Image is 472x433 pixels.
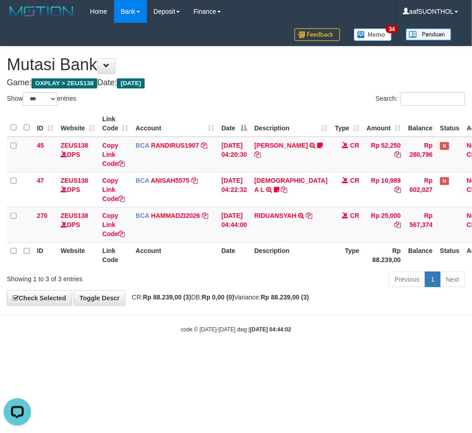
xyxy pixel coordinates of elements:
a: Copy TENNY SETIAWAN to clipboard [254,151,261,158]
a: Copy MUHAMMAD A L to clipboard [281,186,288,193]
td: DPS [57,137,99,172]
a: Copy Rp 10,989 to clipboard [394,186,401,193]
label: Search: [376,92,465,106]
span: [DATE] [117,78,145,88]
span: 45 [37,142,44,149]
th: Rp 88.239,00 [363,242,404,268]
a: ZEUS138 [61,212,89,219]
td: Rp 25,000 [363,207,404,242]
th: ID [33,242,57,268]
label: Show entries [7,92,76,106]
th: Status [436,111,463,137]
a: Previous [389,272,425,287]
span: BCA [136,142,149,149]
a: RANDIRUS1907 [151,142,199,149]
a: Copy Link Code [102,177,125,202]
a: Toggle Descr [73,290,126,306]
span: OXPLAY > ZEUS138 [31,78,97,88]
th: Balance [404,242,436,268]
th: Description [251,242,331,268]
th: Status [436,242,463,268]
td: Rp 567,374 [404,207,436,242]
select: Showentries [23,92,57,106]
td: [DATE] 04:44:00 [218,207,251,242]
a: 1 [425,272,441,287]
a: ZEUS138 [61,177,89,184]
a: Copy RIDUANSYAH to clipboard [306,212,312,219]
td: DPS [57,172,99,207]
span: 47 [37,177,44,184]
div: Showing 1 to 3 of 3 entries [7,271,190,284]
th: Website [57,242,99,268]
th: Amount: activate to sort column ascending [363,111,404,137]
span: CR [350,212,359,219]
button: Open LiveChat chat widget [4,4,31,31]
span: BCA [136,212,149,219]
th: Link Code [99,242,132,268]
td: [DATE] 04:20:30 [218,137,251,172]
th: Link Code: activate to sort column ascending [99,111,132,137]
img: MOTION_logo.png [7,5,76,18]
a: 34 [347,23,399,46]
td: Rp 602,027 [404,172,436,207]
a: Copy ANISAH5575 to clipboard [191,177,198,184]
a: Copy Link Code [102,142,125,167]
img: Feedback.jpg [294,28,340,41]
th: Type: activate to sort column ascending [331,111,363,137]
input: Search: [400,92,465,106]
img: panduan.png [406,28,451,41]
strong: [DATE] 04:44:02 [250,326,291,333]
a: Copy Rp 25,000 to clipboard [394,221,401,228]
strong: Rp 88.239,00 (3) [143,294,191,301]
h4: Game: Date: [7,78,465,88]
a: [DEMOGRAPHIC_DATA] A L [254,177,327,193]
td: [DATE] 04:22:32 [218,172,251,207]
td: Rp 280,796 [404,137,436,172]
th: Date [218,242,251,268]
small: code © [DATE]-[DATE] dwg | [181,326,291,333]
td: DPS [57,207,99,242]
a: Copy Link Code [102,212,125,237]
th: Account [132,242,218,268]
img: Button%20Memo.svg [354,28,392,41]
a: ZEUS138 [61,142,89,149]
a: ANISAH5575 [151,177,189,184]
td: Rp 52,250 [363,137,404,172]
a: Copy Rp 52,250 to clipboard [394,151,401,158]
span: 270 [37,212,47,219]
a: RIDUANSYAH [254,212,296,219]
th: ID: activate to sort column ascending [33,111,57,137]
span: CR: DB: Variance: [127,294,309,301]
th: Website: activate to sort column ascending [57,111,99,137]
a: HAMMADZI2026 [151,212,200,219]
td: Rp 10,989 [363,172,404,207]
span: 34 [386,25,398,33]
a: Copy HAMMADZI2026 to clipboard [202,212,208,219]
span: CR [350,177,359,184]
a: Next [440,272,465,287]
span: CR [350,142,359,149]
a: Check Selected [7,290,72,306]
th: Type [331,242,363,268]
a: [PERSON_NAME] [254,142,308,149]
a: Copy RANDIRUS1907 to clipboard [201,142,207,149]
h1: Mutasi Bank [7,56,465,74]
th: Balance [404,111,436,137]
span: BCA [136,177,149,184]
strong: Rp 0,00 (0) [202,294,234,301]
th: Description: activate to sort column ascending [251,111,331,137]
strong: Rp 88.239,00 (3) [261,294,309,301]
th: Account: activate to sort column ascending [132,111,218,137]
span: Has Note [440,177,449,185]
th: Date: activate to sort column descending [218,111,251,137]
span: Has Note [440,142,449,150]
